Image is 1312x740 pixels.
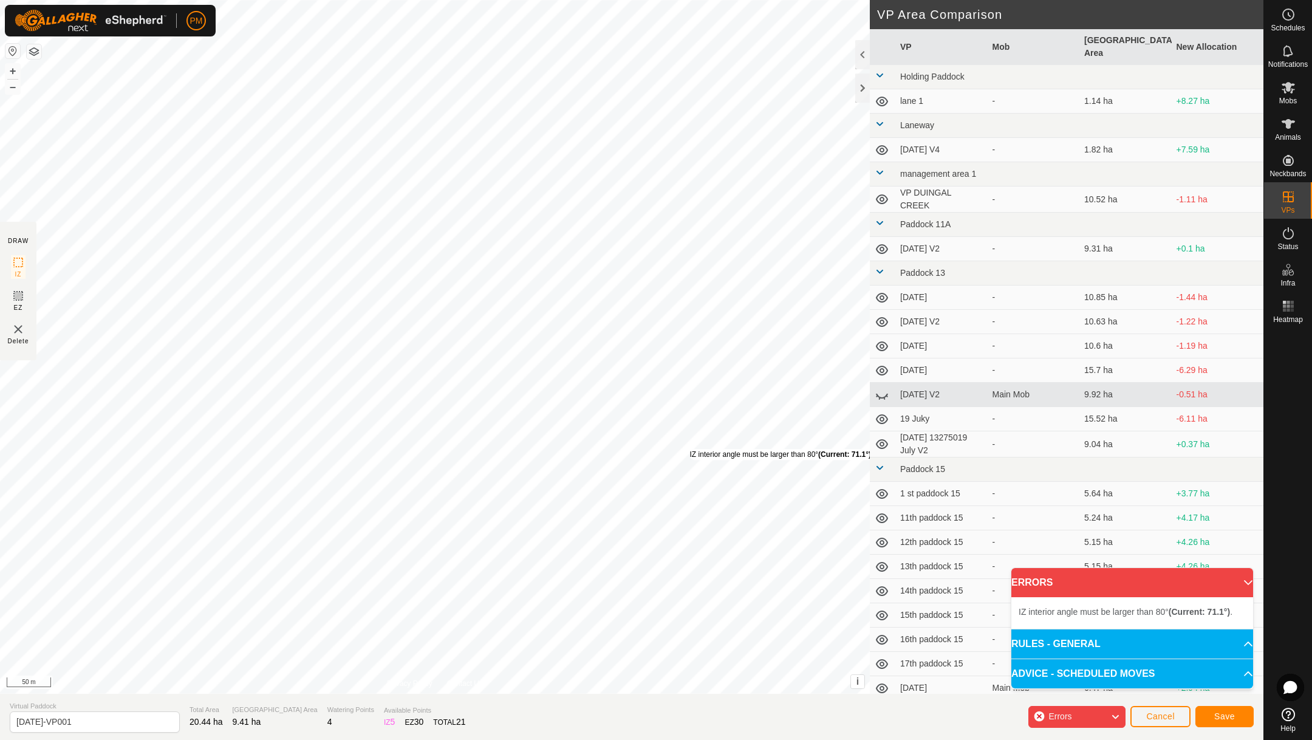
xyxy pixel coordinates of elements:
[1275,134,1301,141] span: Animals
[387,678,432,689] a: Privacy Policy
[900,120,934,130] span: Laneway
[895,628,988,652] td: 16th paddock 15
[27,44,41,59] button: Map Layers
[1011,666,1155,681] span: ADVICE - SCHEDULED MOVES
[1264,703,1312,737] a: Help
[190,705,223,715] span: Total Area
[993,609,1075,622] div: -
[8,337,29,346] span: Delete
[1280,725,1296,732] span: Help
[993,242,1075,255] div: -
[327,717,332,727] span: 4
[895,29,988,65] th: VP
[1079,431,1172,457] td: 9.04 ha
[895,407,988,431] td: 19 Juky
[895,310,988,334] td: [DATE] V2
[1172,286,1264,310] td: -1.44 ha
[895,579,988,603] td: 14th paddock 15
[1172,237,1264,261] td: +0.1 ha
[1011,659,1253,688] p-accordion-header: ADVICE - SCHEDULED MOVES
[1079,383,1172,407] td: 9.92 ha
[993,438,1075,451] div: -
[895,138,988,162] td: [DATE] V4
[1172,89,1264,114] td: +8.27 ha
[5,64,20,78] button: +
[993,388,1075,401] div: Main Mob
[1048,711,1071,721] span: Errors
[1011,637,1101,651] span: RULES - GENERAL
[1079,89,1172,114] td: 1.14 ha
[993,143,1075,156] div: -
[327,705,374,715] span: Watering Points
[895,676,988,701] td: [DATE]
[1269,170,1306,177] span: Neckbands
[900,268,945,278] span: Paddock 13
[1279,97,1297,104] span: Mobs
[851,675,864,688] button: i
[1079,506,1172,530] td: 5.24 ha
[1273,316,1303,323] span: Heatmap
[384,716,395,728] div: IZ
[1214,711,1235,721] span: Save
[1079,187,1172,213] td: 10.52 ha
[1172,358,1264,383] td: -6.29 ha
[993,291,1075,304] div: -
[993,633,1075,646] div: -
[993,584,1075,597] div: -
[993,512,1075,524] div: -
[895,187,988,213] td: VP DUINGAL CREEK
[1172,431,1264,457] td: +0.37 ha
[1172,506,1264,530] td: +4.17 ha
[233,717,261,727] span: 9.41 ha
[190,15,203,27] span: PM
[900,464,945,474] span: Paddock 15
[405,716,423,728] div: EZ
[384,705,466,716] span: Available Points
[1011,597,1253,629] p-accordion-content: ERRORS
[1280,279,1295,287] span: Infra
[1172,530,1264,555] td: +4.26 ha
[1172,138,1264,162] td: +7.59 ha
[993,487,1075,500] div: -
[993,95,1075,108] div: -
[1277,243,1298,250] span: Status
[993,193,1075,206] div: -
[993,536,1075,549] div: -
[1019,607,1232,617] span: IZ interior angle must be larger than 80° .
[993,340,1075,352] div: -
[1079,310,1172,334] td: 10.63 ha
[1011,575,1053,590] span: ERRORS
[1079,555,1172,579] td: 5.15 ha
[895,89,988,114] td: lane 1
[1281,207,1294,214] span: VPs
[1172,29,1264,65] th: New Allocation
[690,449,873,460] div: IZ interior angle must be larger than 80° .
[1079,237,1172,261] td: 9.31 ha
[391,717,395,727] span: 5
[14,303,23,312] span: EZ
[900,72,965,81] span: Holding Paddock
[895,358,988,383] td: [DATE]
[993,657,1075,670] div: -
[900,169,976,179] span: management area 1
[1079,29,1172,65] th: [GEOGRAPHIC_DATA] Area
[895,555,988,579] td: 13th paddock 15
[993,364,1075,377] div: -
[1268,61,1308,68] span: Notifications
[1172,482,1264,506] td: +3.77 ha
[414,717,424,727] span: 30
[1079,334,1172,358] td: 10.6 ha
[233,705,318,715] span: [GEOGRAPHIC_DATA] Area
[1195,706,1254,727] button: Save
[8,236,29,245] div: DRAW
[895,237,988,261] td: [DATE] V2
[11,322,26,337] img: VP
[1172,555,1264,579] td: +4.26 ha
[895,506,988,530] td: 11th paddock 15
[895,603,988,628] td: 15th paddock 15
[1079,358,1172,383] td: 15.7 ha
[895,334,988,358] td: [DATE]
[895,286,988,310] td: [DATE]
[1079,286,1172,310] td: 10.85 ha
[10,701,180,711] span: Virtual Paddock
